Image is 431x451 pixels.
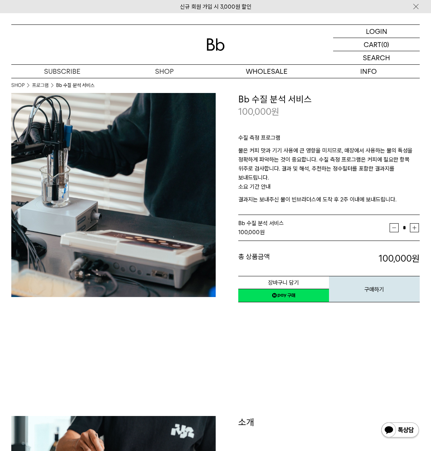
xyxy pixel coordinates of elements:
button: 증가 [410,223,419,232]
a: SHOP [11,82,24,89]
img: 카카오톡 채널 1:1 채팅 버튼 [381,422,420,440]
button: 구매하기 [329,276,420,302]
strong: 100,000 [238,229,260,236]
button: 장바구니 담기 [238,276,329,289]
a: 새창 [238,289,329,302]
a: LOGIN [333,25,420,38]
p: 100,000 [238,105,279,118]
a: 신규 회원 가입 시 3,000원 할인 [180,3,251,10]
p: 소요 기간 안내 [238,182,420,195]
li: Bb 수질 분석 서비스 [56,82,94,89]
p: (0) [381,38,389,51]
img: Bb 수질 분석 서비스 [11,93,216,297]
a: 프로그램 [32,82,49,89]
a: SHOP [113,65,215,78]
button: 감소 [390,223,399,232]
p: INFO [318,65,420,78]
strong: 100,000 [379,253,420,264]
div: 원 [238,228,390,237]
span: 원 [271,106,279,117]
p: 물은 커피 맛과 기기 사용에 큰 영향을 미치므로, 매장에서 사용하는 물의 특성을 정확하게 파악하는 것이 중요합니다. 수질 측정 프로그램은 커피에 필요한 항목 위주로 검사합니다... [238,146,420,182]
p: CART [364,38,381,51]
b: 원 [412,253,420,264]
h3: Bb 수질 분석 서비스 [238,93,420,106]
p: SEARCH [363,51,390,64]
a: CART (0) [333,38,420,51]
p: 결과지는 보내주신 물이 빈브라더스에 도착 후 2주 이내에 보내드립니다. [238,195,420,204]
span: Bb 수질 분석 서비스 [238,220,284,227]
dt: 총 상품금액 [238,252,329,265]
a: SUBSCRIBE [11,65,113,78]
p: LOGIN [366,25,387,38]
img: 로고 [207,38,225,51]
p: 수질 측정 프로그램 [238,133,420,146]
p: WHOLESALE [216,65,318,78]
